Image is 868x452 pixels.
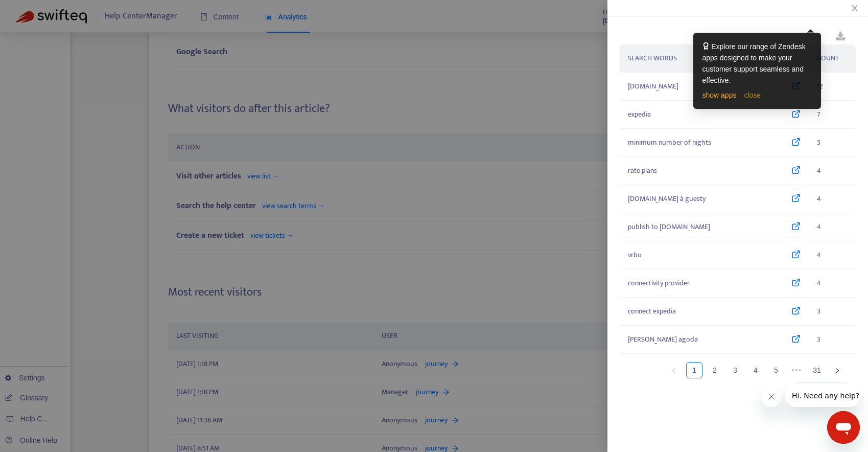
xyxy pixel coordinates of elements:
span: [DOMAIN_NAME] à guesty [628,193,706,205]
iframe: Message from company [786,385,860,407]
td: 5 [809,129,856,157]
a: show apps [702,91,737,99]
td: 3 [809,298,856,326]
button: left [666,362,682,378]
span: [DOMAIN_NAME] [628,81,678,92]
a: close [744,91,761,99]
li: 4 [747,362,764,378]
div: Explore our range of Zendesk apps designed to make your customer support seamless and effective. [702,41,812,86]
td: 7 [809,101,856,129]
a: 4 [748,363,763,378]
td: 12 [809,73,856,101]
li: Next 5 Pages [788,362,805,378]
iframe: Close message [761,387,782,407]
li: Previous Page [666,362,682,378]
li: 2 [707,362,723,378]
td: 3 [809,326,856,354]
span: minimum number of nights [628,137,711,148]
li: 3 [727,362,743,378]
a: 1 [687,363,702,378]
td: 4 [809,241,856,269]
a: 5 [768,363,784,378]
span: ••• [788,362,805,378]
td: 4 [809,213,856,241]
iframe: Button to launch messaging window [827,411,860,444]
span: right [834,368,840,374]
td: 4 [809,157,856,185]
th: SEARCH WORDS [620,44,808,73]
span: publish to [DOMAIN_NAME] [628,221,710,233]
li: 1 [686,362,702,378]
span: close [851,4,859,12]
span: connectivity provider [628,278,690,289]
span: vrbo [628,250,642,261]
span: connect expedia [628,306,676,317]
td: 4 [809,269,856,298]
span: expedia [628,109,651,120]
div: Page Size [796,382,846,399]
span: rate plans [628,165,657,176]
a: 2 [707,363,722,378]
span: 10 / page [803,383,839,398]
a: 31 [809,363,825,378]
span: left [671,368,677,374]
button: Close [848,4,862,13]
a: 3 [728,363,743,378]
td: 4 [809,185,856,213]
button: right [829,362,846,378]
th: COUNT [809,44,856,73]
span: [PERSON_NAME] agoda [628,334,698,345]
li: Next Page [829,362,846,378]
